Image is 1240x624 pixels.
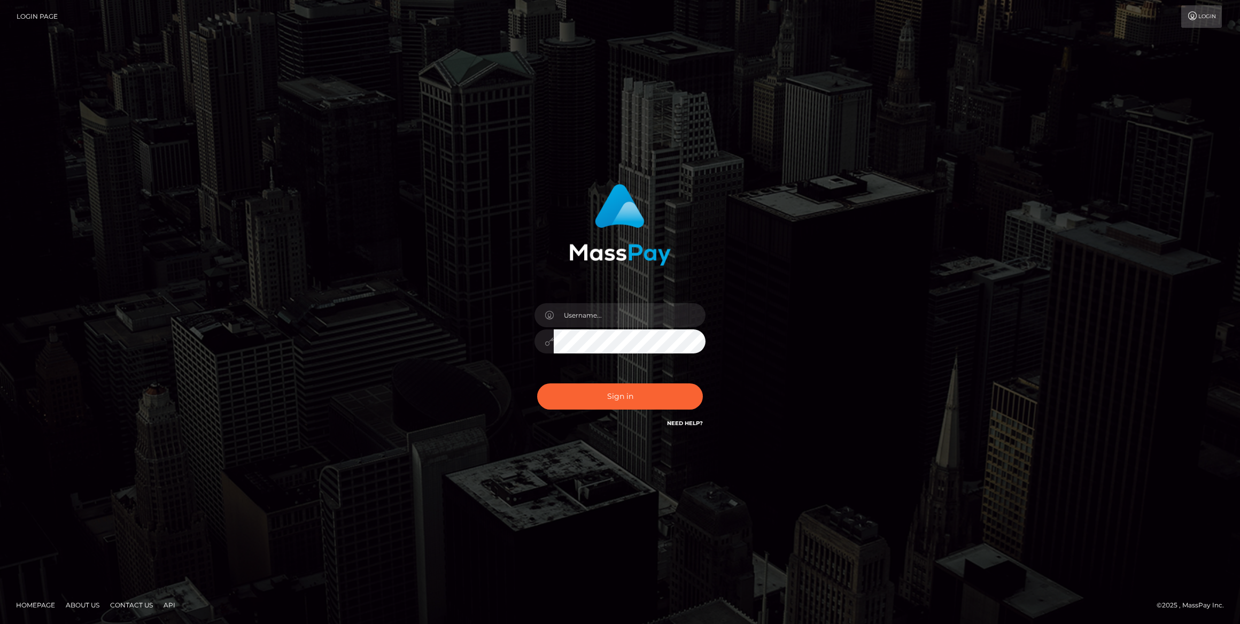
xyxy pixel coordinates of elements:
[106,597,157,613] a: Contact Us
[667,420,703,427] a: Need Help?
[17,5,58,28] a: Login Page
[12,597,59,613] a: Homepage
[569,184,671,266] img: MassPay Login
[1157,599,1232,611] div: © 2025 , MassPay Inc.
[537,383,703,410] button: Sign in
[61,597,104,613] a: About Us
[159,597,180,613] a: API
[1181,5,1222,28] a: Login
[554,303,706,327] input: Username...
